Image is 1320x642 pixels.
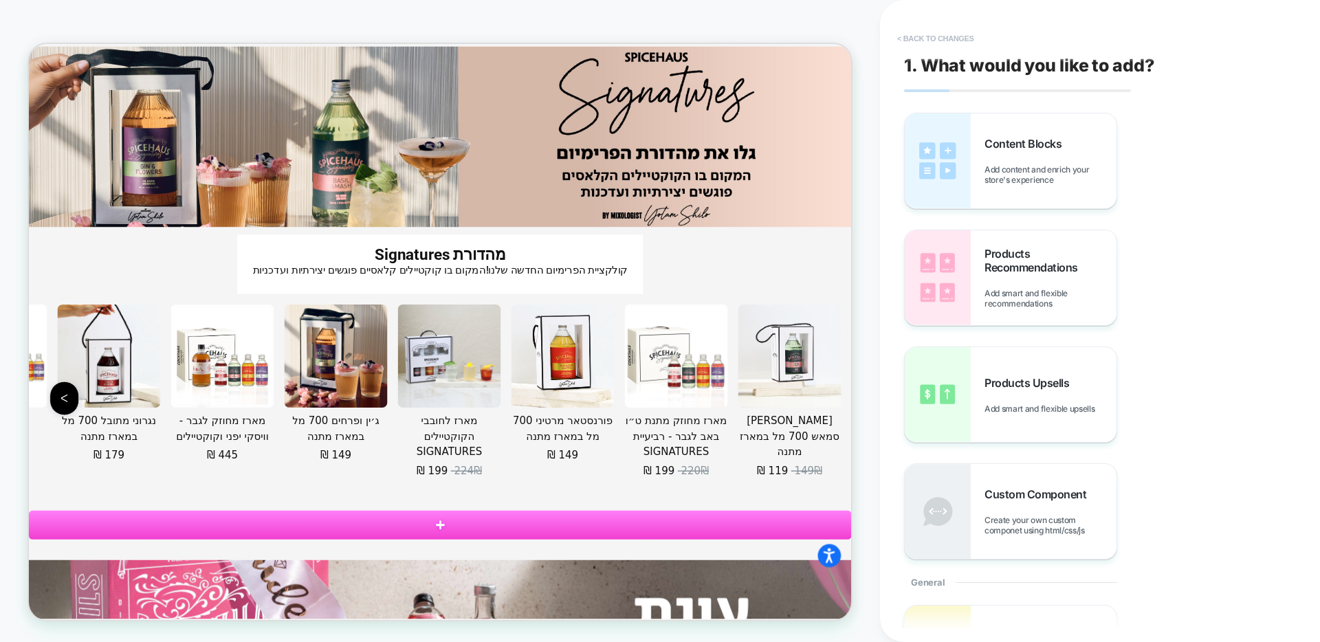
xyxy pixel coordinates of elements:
div: ‏199 ‏₪ [515,560,560,577]
div: ‏179 ‏₪ [84,540,129,556]
img: נגרוני מתובל 700 מל במארז מתנה [38,347,175,485]
button: Previous [27,450,67,495]
span: Products Recommendations [984,247,1116,274]
strong: מהדורת Signatures [461,268,635,292]
div: ‏445 ‏₪ [235,540,280,556]
div: ‏224 ‏₪ [560,560,606,577]
span: Add content and enrich your store's experience [984,164,1116,185]
div: ‏149 ‏₪ [386,540,432,556]
span: Custom Component [984,487,1093,501]
span: Products Upsells [984,376,1076,390]
img: פורנסטאר מרטיני 700 מל במארז מתנה [643,347,780,485]
img: מארז מחוזק מתנת ט״ו באב לגבר - רביעיית SIGNATURES [794,347,932,485]
a: מארז מחוזק לגבר - וויסקי יפני וקוקטיילים [189,491,327,556]
button: < Back to changes [890,27,981,49]
div: ג׳ין ופרחים 700 מל במארז מתנה [340,491,478,533]
div: מארז מחוזק לגבר - וויסקי יפני וקוקטיילים [189,491,327,533]
span: Add smart and flexible upsells [984,403,1101,414]
a: בייזיל סמאש 700 מל במארז מתנה [945,491,1083,577]
a: מארז לחובבי הקוקטיילים SIGNATURES [492,491,629,577]
div: מארז מחוזק מתנת ט״ו באב לגבר - רביעיית SIGNATURES [794,491,932,553]
div: [PERSON_NAME] סמאש 700 מל במארז מתנה [945,491,1083,553]
img: מארז לחובבי הקוקטיילים SIGNATURES [492,347,629,485]
img: בייזיל סמאש 700 מל במארז מתנה [945,347,1083,485]
a: פורנסטאר מרטיני 700 מל במארז מתנה [643,491,780,556]
div: ‏119 ‏₪ [969,560,1014,577]
img: מארז מחוזק לגבר - וויסקי יפני וקוקטיילים [189,347,327,485]
div: מארז לחובבי הקוקטיילים SIGNATURES [492,491,629,553]
div: General [904,560,1117,605]
span: קולקציית הפרימיום החדשה שלנו!המקום בו קוקטיילים קלאסיים פוגשים יצירתיות ועדכניות [298,293,798,309]
span: Create your own custom componet using html/css/js [984,515,1116,535]
span: Content Blocks [984,137,1068,151]
div: נגרוני מתובל 700 מל במארז מתנה [38,491,175,533]
div: ‏149 ‏₪ [1014,560,1059,577]
div: ‏220 ‏₪ [863,560,908,577]
a: מארז מחוזק מתנת ט״ו באב לגבר - רביעיית SIGNATURES [794,491,932,577]
div: ‏149 ‏₪ [689,540,734,556]
img: ג׳ין ופרחים 700 מל במארז מתנה [340,347,478,485]
span: Fake Click [984,626,1042,639]
a: ג׳ין ופרחים 700 מל במארז מתנה [340,491,478,556]
div: ‏199 ‏₪ [817,560,863,577]
span: 1. What would you like to add? [904,55,1154,76]
div: פורנסטאר מרטיני 700 מל במארז מתנה [643,491,780,533]
a: נגרוני מתובל 700 מל במארז מתנה [38,491,175,556]
span: Add smart and flexible recommendations [984,288,1116,309]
